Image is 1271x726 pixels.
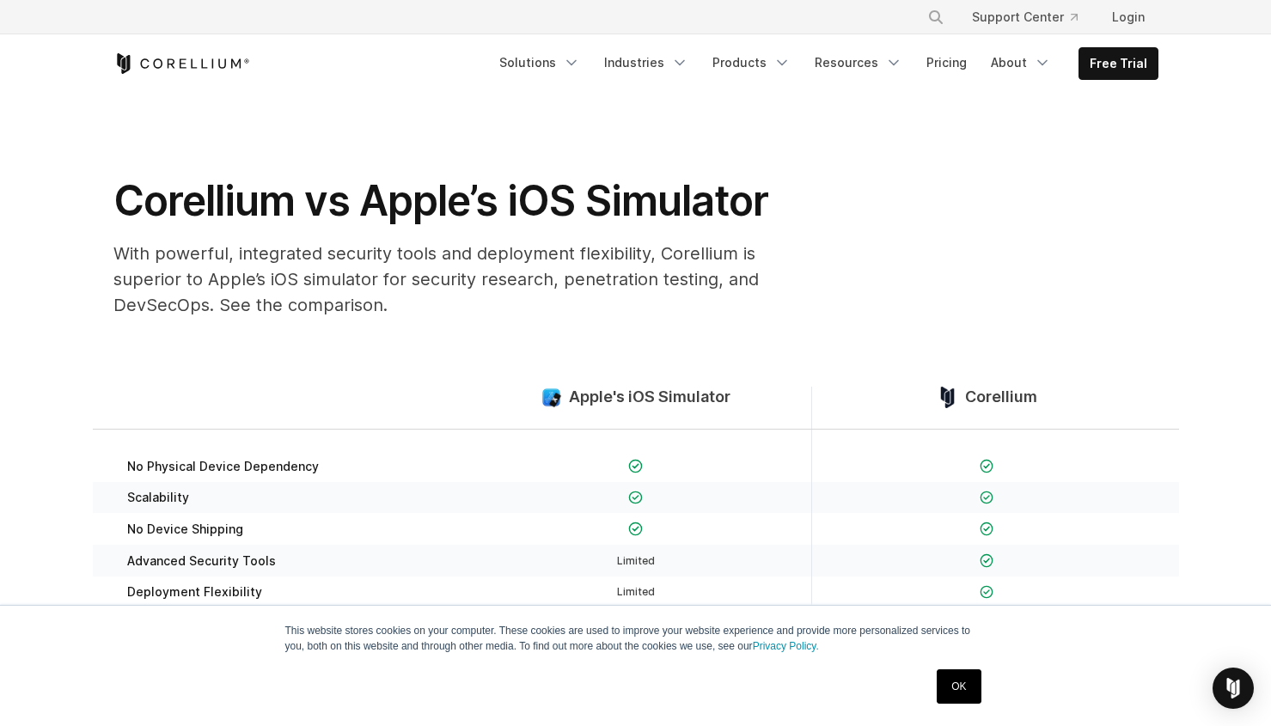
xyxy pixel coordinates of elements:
[965,387,1037,407] span: Corellium
[980,553,994,568] img: Checkmark
[127,584,262,600] span: Deployment Flexibility
[541,387,562,408] img: compare_ios-simulator--large
[804,47,913,78] a: Resources
[113,241,801,318] p: With powerful, integrated security tools and deployment flexibility, Corellium is superior to App...
[617,554,655,567] span: Limited
[958,2,1091,33] a: Support Center
[628,491,643,505] img: Checkmark
[1098,2,1158,33] a: Login
[489,47,590,78] a: Solutions
[916,47,977,78] a: Pricing
[617,585,655,598] span: Limited
[937,669,981,704] a: OK
[285,623,987,654] p: This website stores cookies on your computer. These cookies are used to improve your website expe...
[628,459,643,473] img: Checkmark
[753,640,819,652] a: Privacy Policy.
[127,522,243,537] span: No Device Shipping
[569,387,730,407] span: Apple's iOS Simulator
[489,47,1158,80] div: Navigation Menu
[127,553,276,569] span: Advanced Security Tools
[127,490,189,505] span: Scalability
[702,47,801,78] a: Products
[113,53,250,74] a: Corellium Home
[628,522,643,536] img: Checkmark
[594,47,699,78] a: Industries
[113,175,801,227] h1: Corellium vs Apple’s iOS Simulator
[127,459,319,474] span: No Physical Device Dependency
[980,491,994,505] img: Checkmark
[907,2,1158,33] div: Navigation Menu
[920,2,951,33] button: Search
[981,47,1061,78] a: About
[1079,48,1158,79] a: Free Trial
[980,585,994,600] img: Checkmark
[980,522,994,536] img: Checkmark
[1213,668,1254,709] div: Open Intercom Messenger
[980,459,994,473] img: Checkmark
